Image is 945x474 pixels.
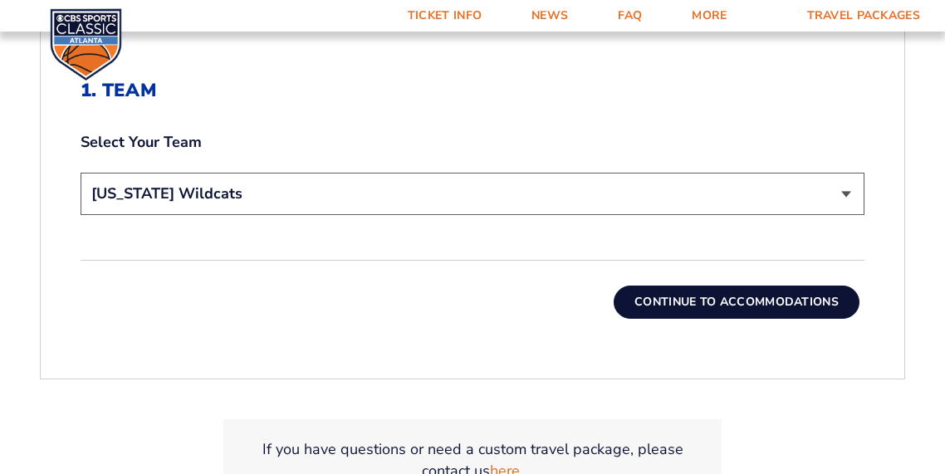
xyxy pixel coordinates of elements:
button: Continue To Accommodations [614,286,859,319]
h2: 1. Team [81,80,864,101]
label: Select Your Team [81,132,864,153]
img: CBS Sports Classic [50,8,122,81]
